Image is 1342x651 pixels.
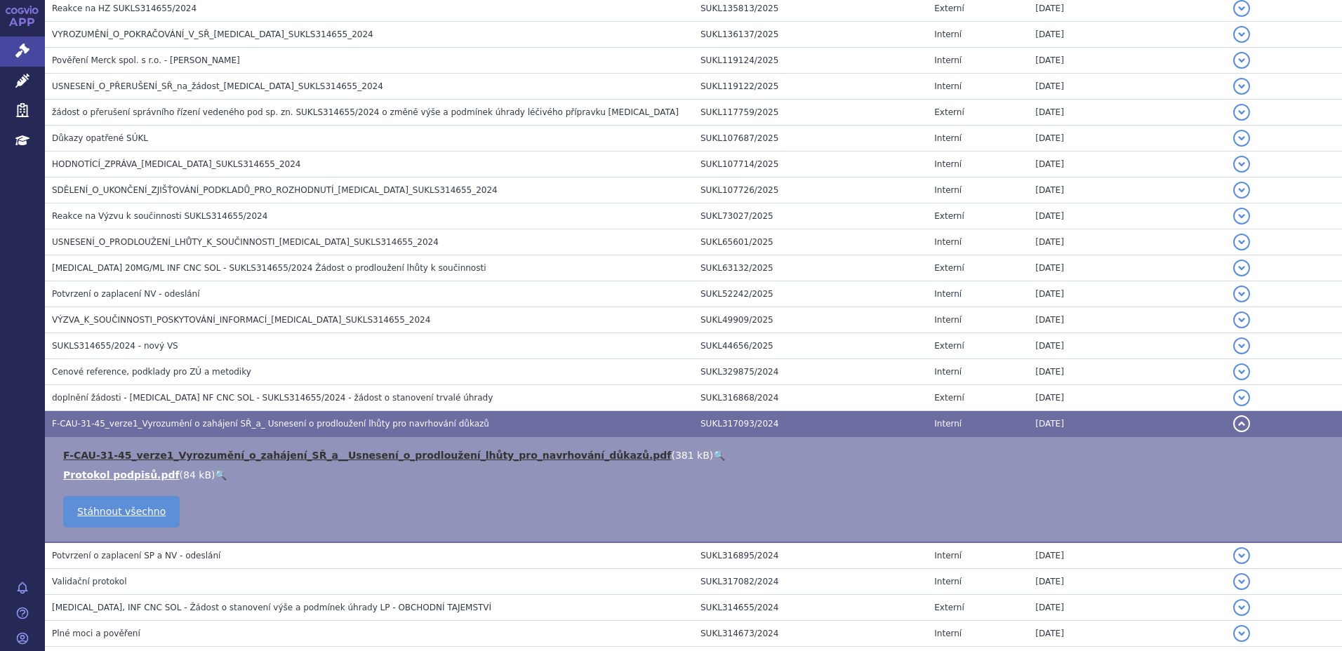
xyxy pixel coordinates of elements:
[934,237,962,247] span: Interní
[1233,363,1250,380] button: detail
[934,81,962,91] span: Interní
[1028,126,1225,152] td: [DATE]
[1028,333,1225,359] td: [DATE]
[1028,281,1225,307] td: [DATE]
[1028,152,1225,177] td: [DATE]
[693,152,927,177] td: SUKL107714/2025
[63,448,1328,462] li: ( )
[693,411,927,437] td: SUKL317093/2024
[934,185,962,195] span: Interní
[934,577,962,586] span: Interní
[934,419,962,429] span: Interní
[52,107,679,117] span: žádost o přerušení správního řízení vedeného pod sp. zn. SUKLS314655/2024 o změně výše a podmínek...
[52,81,383,91] span: USNESENÍ_O_PŘERUŠENÍ_SŘ_na_žádost_BAVENCIO_SUKLS314655_2024
[1233,286,1250,302] button: detail
[693,48,927,74] td: SUKL119124/2025
[1028,385,1225,411] td: [DATE]
[1028,621,1225,647] td: [DATE]
[52,419,489,429] span: F-CAU-31-45_verze1_Vyrozumění o zahájení SŘ_a_ Usnesení o prodloužení lhůty pro navrhování důkazů
[934,263,964,273] span: Externí
[52,211,267,221] span: Reakce na Výzvu k součinnosti SUKLS314655/2024
[693,22,927,48] td: SUKL136137/2025
[1028,359,1225,385] td: [DATE]
[693,100,927,126] td: SUKL117759/2025
[934,341,964,351] span: Externí
[1028,411,1225,437] td: [DATE]
[693,385,927,411] td: SUKL316868/2024
[52,55,240,65] span: Pověření Merck spol. s r.o. - Mgr. Podrazilová
[52,551,220,561] span: Potvrzení o zaplacení SP a NV - odeslání
[934,367,962,377] span: Interní
[1233,52,1250,69] button: detail
[1233,260,1250,276] button: detail
[1233,311,1250,328] button: detail
[693,333,927,359] td: SUKL44656/2025
[1028,255,1225,281] td: [DATE]
[63,469,180,481] a: Protokol podpisů.pdf
[693,281,927,307] td: SUKL52242/2025
[1233,156,1250,173] button: detail
[934,393,964,403] span: Externí
[675,450,710,461] span: 381 kB
[52,289,200,299] span: Potvrzení o zaplacení NV - odeslání
[52,315,430,325] span: VÝZVA_K_SOUČINNOSTI_POSKYTOVÁNÍ_INFORMACÍ_BAVENCIO_SUKLS314655_2024
[1233,415,1250,432] button: detail
[52,263,486,273] span: BAVENCIO 20MG/ML INF CNC SOL - SUKLS314655/2024 Žádost o prodloužení lhůty k součinnosti
[52,341,178,351] span: SUKLS314655/2024 - nový VS
[1233,130,1250,147] button: detail
[934,4,964,13] span: Externí
[1233,573,1250,590] button: detail
[693,126,927,152] td: SUKL107687/2025
[1233,389,1250,406] button: detail
[934,211,964,221] span: Externí
[63,468,1328,482] li: ( )
[52,603,491,612] span: BAVENCIO, INF CNC SOL - Žádost o stanovení výše a podmínek úhrady LP - OBCHODNÍ TAJEMSTVÍ
[1233,337,1250,354] button: detail
[52,393,493,403] span: doplnění žádosti - BAVENCIO NF CNC SOL - SUKLS314655/2024 - žádost o stanovení trvalé úhrady
[1028,569,1225,595] td: [DATE]
[1028,22,1225,48] td: [DATE]
[1028,307,1225,333] td: [DATE]
[52,577,127,586] span: Validační protokol
[693,177,927,203] td: SUKL107726/2025
[52,629,140,638] span: Plné moci a pověření
[693,203,927,229] td: SUKL73027/2025
[934,55,962,65] span: Interní
[1028,177,1225,203] td: [DATE]
[52,4,197,13] span: Reakce na HZ SUKLS314655/2024
[1233,625,1250,642] button: detail
[183,469,211,481] span: 84 kB
[1233,26,1250,43] button: detail
[934,629,962,638] span: Interní
[693,621,927,647] td: SUKL314673/2024
[1028,48,1225,74] td: [DATE]
[693,569,927,595] td: SUKL317082/2024
[934,289,962,299] span: Interní
[52,159,301,169] span: HODNOTÍCÍ_ZPRÁVA_BAVENCIO_SUKLS314655_2024
[1028,74,1225,100] td: [DATE]
[934,315,962,325] span: Interní
[52,237,439,247] span: USNESENÍ_O_PRODLOUŽENÍ_LHŮTY_K_SOUČINNOSTI_BAVENCIO_SUKLS314655_2024
[1028,595,1225,621] td: [DATE]
[1028,229,1225,255] td: [DATE]
[1028,542,1225,569] td: [DATE]
[934,551,962,561] span: Interní
[693,595,927,621] td: SUKL314655/2024
[52,133,148,143] span: Důkazy opatřené SÚKL
[1233,547,1250,564] button: detail
[1233,599,1250,616] button: detail
[693,359,927,385] td: SUKL329875/2024
[934,29,962,39] span: Interní
[1233,208,1250,224] button: detail
[215,469,227,481] a: 🔍
[693,307,927,333] td: SUKL49909/2025
[934,133,962,143] span: Interní
[63,450,671,461] a: F-CAU-31-45_verze1_Vyrozumění_o_zahájení_SŘ_a__Usnesení_o_prodloužení_lhůty_pro_navrhování_důkazů...
[1028,203,1225,229] td: [DATE]
[1028,100,1225,126] td: [DATE]
[1233,78,1250,95] button: detail
[52,367,251,377] span: Cenové reference, podklady pro ZÚ a metodiky
[1233,182,1250,199] button: detail
[934,107,964,117] span: Externí
[52,185,498,195] span: SDĚLENÍ_O_UKONČENÍ_ZJIŠŤOVÁNÍ_PODKLADŮ_PRO_ROZHODNUTÍ_BAVENCIO_SUKLS314655_2024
